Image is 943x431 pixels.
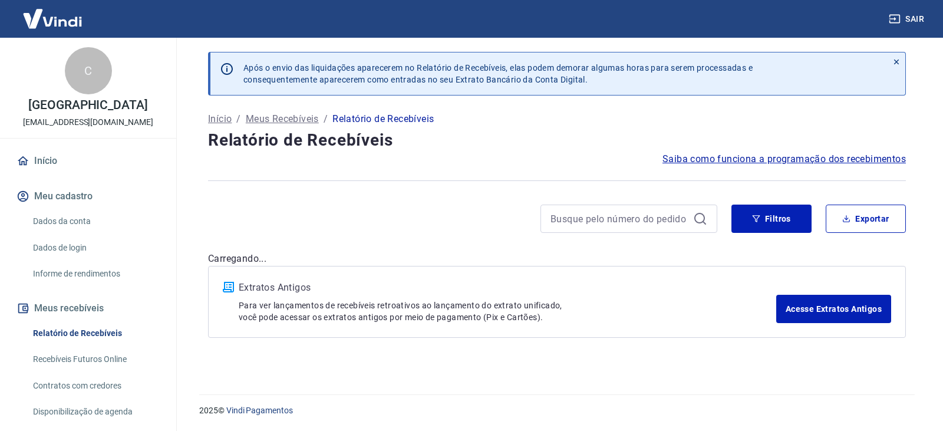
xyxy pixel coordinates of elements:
p: [GEOGRAPHIC_DATA] [28,99,148,111]
h4: Relatório de Recebíveis [208,129,906,152]
p: 2025 © [199,404,915,417]
a: Início [208,112,232,126]
button: Meu cadastro [14,183,162,209]
button: Meus recebíveis [14,295,162,321]
p: Relatório de Recebíveis [332,112,434,126]
a: Início [14,148,162,174]
a: Disponibilização de agenda [28,400,162,424]
a: Recebíveis Futuros Online [28,347,162,371]
p: Carregando... [208,252,906,266]
a: Vindi Pagamentos [226,406,293,415]
a: Informe de rendimentos [28,262,162,286]
p: Para ver lançamentos de recebíveis retroativos ao lançamento do extrato unificado, você pode aces... [239,300,776,323]
a: Saiba como funciona a programação dos recebimentos [662,152,906,166]
a: Dados de login [28,236,162,260]
p: Extratos Antigos [239,281,776,295]
a: Contratos com credores [28,374,162,398]
a: Relatório de Recebíveis [28,321,162,346]
img: ícone [223,282,234,292]
p: Após o envio das liquidações aparecerem no Relatório de Recebíveis, elas podem demorar algumas ho... [243,62,753,85]
a: Meus Recebíveis [246,112,319,126]
button: Sair [886,8,929,30]
div: C [65,47,112,94]
a: Dados da conta [28,209,162,233]
button: Filtros [731,205,812,233]
p: [EMAIL_ADDRESS][DOMAIN_NAME] [23,116,153,129]
p: / [236,112,240,126]
a: Acesse Extratos Antigos [776,295,891,323]
img: Vindi [14,1,91,37]
p: / [324,112,328,126]
button: Exportar [826,205,906,233]
input: Busque pelo número do pedido [550,210,688,228]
